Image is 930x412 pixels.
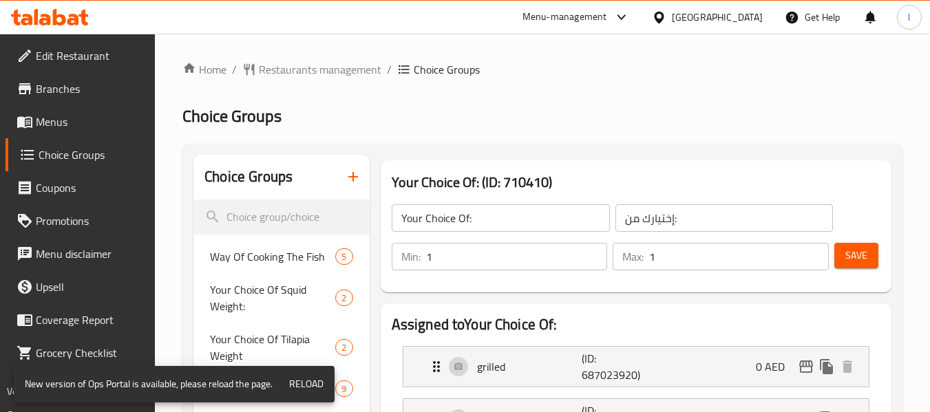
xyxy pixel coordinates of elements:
[36,213,145,229] span: Promotions
[36,279,145,295] span: Upsell
[796,356,816,377] button: edit
[36,113,145,130] span: Menus
[622,248,644,265] p: Max:
[6,336,156,369] a: Grocery Checklist
[210,248,335,265] span: Way Of Cooking The Fish
[403,347,869,387] div: Expand
[672,10,763,25] div: [GEOGRAPHIC_DATA]
[182,61,902,78] nav: breadcrumb
[242,61,381,78] a: Restaurants management
[36,180,145,196] span: Coupons
[259,61,381,78] span: Restaurants management
[6,270,156,303] a: Upsell
[387,61,392,78] li: /
[6,105,156,138] a: Menus
[193,273,369,323] div: Your Choice Of Squid Weight:2
[193,323,369,372] div: Your Choice Of Tilapia Weight2
[392,314,880,335] h2: Assigned to Your Choice Of:
[6,204,156,237] a: Promotions
[582,350,652,383] p: (ID: 687023920)
[204,166,293,187] h2: Choice Groups
[908,10,910,25] span: l
[477,358,582,375] p: grilled
[837,356,858,377] button: delete
[25,370,273,398] div: New version of Ops Portal is available, please reload the page.
[36,345,145,361] span: Grocery Checklist
[6,138,156,171] a: Choice Groups
[36,80,145,97] span: Branches
[36,246,145,262] span: Menu disclaimer
[6,72,156,105] a: Branches
[210,331,335,364] span: Your Choice Of Tilapia Weight
[335,339,352,356] div: Choices
[6,237,156,270] a: Menu disclaimer
[7,382,41,400] span: Version:
[284,371,329,397] button: Reload
[182,100,282,131] span: Choice Groups
[335,380,352,397] div: Choices
[335,290,352,306] div: Choices
[6,39,156,72] a: Edit Restaurant
[336,382,352,395] span: 9
[335,248,352,265] div: Choices
[289,376,324,393] span: Reload
[210,281,335,314] span: Your Choice Of Squid Weight:
[6,171,156,204] a: Coupons
[392,171,880,193] h3: Your Choice Of: (ID: 710410)
[392,340,880,393] li: Expand
[232,61,237,78] li: /
[336,292,352,305] span: 2
[816,356,837,377] button: duplicate
[182,61,226,78] a: Home
[36,47,145,64] span: Edit Restaurant
[336,250,352,263] span: 5
[756,358,796,375] p: 0 AED
[39,147,145,163] span: Choice Groups
[401,248,421,265] p: Min:
[193,240,369,273] div: Way Of Cooking The Fish5
[522,9,607,25] div: Menu-management
[36,312,145,328] span: Coverage Report
[834,243,878,268] button: Save
[414,61,480,78] span: Choice Groups
[845,247,867,264] span: Save
[193,199,369,235] input: search
[6,303,156,336] a: Coverage Report
[336,341,352,354] span: 2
